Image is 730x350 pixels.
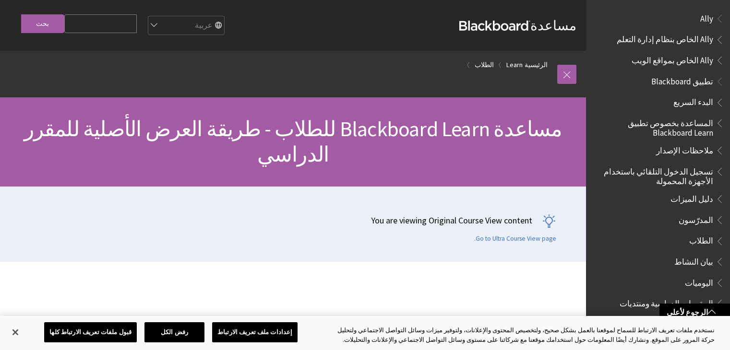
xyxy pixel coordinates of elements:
a: Learn [506,59,523,71]
span: اليوميات [685,275,713,288]
span: المساعدة بخصوص تطبيق Blackboard Learn [598,115,713,138]
div: نستخدم ملفات تعريف الارتباط للسماح لموقعنا بالعمل بشكل صحيح، ولتخصيص المحتوى والإعلانات، ولتوفير ... [328,326,715,344]
span: المقررات الدراسية ومنتديات المجموعات [598,295,713,318]
input: بحث [21,14,64,33]
a: مساعدةBlackboard [459,17,576,34]
a: Go to Ultra Course View page. [474,234,556,243]
span: الطلاب [689,233,713,246]
button: قبول ملفات تعريف الارتباط كلها [44,322,137,342]
a: الرئيسية [525,59,548,71]
span: البدء السريع [673,94,713,107]
nav: Book outline for Anthology Ally Help [592,11,724,69]
span: Ally الخاص بمواقع الويب [632,52,713,65]
span: بيان النشاط [674,254,713,267]
a: الطلاب [475,59,494,71]
span: دليل الميزات [670,191,713,204]
button: رفض الكل [144,322,204,342]
span: Ally الخاص بنظام إدارة التعلم [617,32,713,45]
button: إعدادات ملف تعريف الارتباط [212,322,298,342]
span: مساعدة Blackboard Learn للطلاب - طريقة العرض الأصلية للمقرر الدراسي [24,116,562,167]
p: You are viewing Original Course View content [10,214,556,226]
span: تسجيل الدخول التلقائي باستخدام الأجهزة المحمولة [598,163,713,186]
span: المدرّسون [679,212,713,225]
a: الرجوع لأعلى [659,303,730,321]
select: Site Language Selector [147,16,224,35]
span: ملاحظات الإصدار [656,142,713,155]
strong: Blackboard [459,21,530,31]
span: تطبيق Blackboard [651,73,713,86]
button: إغلاق [5,322,26,343]
span: Ally [700,11,713,23]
